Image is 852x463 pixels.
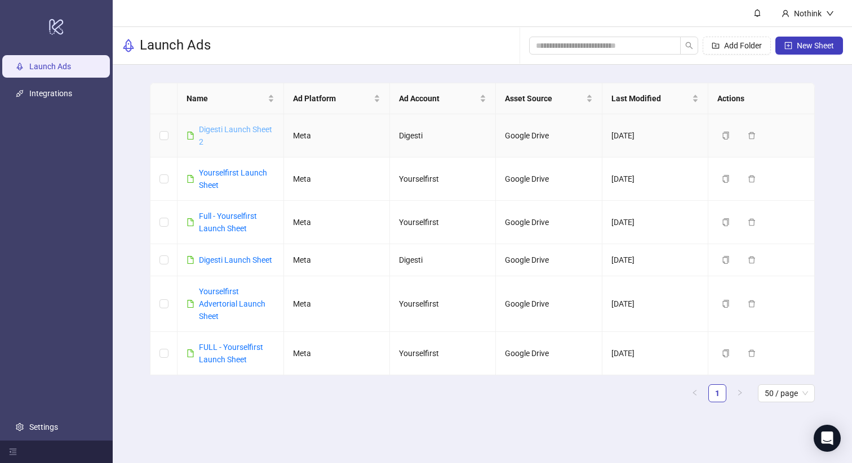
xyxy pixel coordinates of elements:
td: Digesti [390,244,496,276]
span: search [685,42,693,50]
span: copy [722,349,730,357]
td: [DATE] [602,114,708,158]
a: Digesti Launch Sheet [199,255,272,264]
span: plus-square [784,42,792,50]
td: Google Drive [496,244,602,276]
span: delete [748,300,756,308]
td: [DATE] [602,276,708,332]
span: file [187,256,194,264]
a: Integrations [29,89,72,98]
span: rocket [122,39,135,52]
td: Meta [284,201,390,244]
span: Last Modified [611,92,690,105]
h3: Launch Ads [140,37,211,55]
td: Meta [284,114,390,158]
button: right [731,384,749,402]
span: right [736,389,743,396]
span: delete [748,256,756,264]
th: Asset Source [496,83,602,114]
td: Meta [284,332,390,375]
td: [DATE] [602,158,708,201]
a: FULL - Yourselfirst Launch Sheet [199,343,263,364]
th: Last Modified [602,83,708,114]
th: Actions [708,83,814,114]
span: file [187,300,194,308]
div: Open Intercom Messenger [814,425,841,452]
td: Meta [284,244,390,276]
span: copy [722,300,730,308]
td: Google Drive [496,332,602,375]
a: Yourselfirst Advertorial Launch Sheet [199,287,265,321]
span: file [187,218,194,226]
button: New Sheet [775,37,843,55]
a: Launch Ads [29,62,71,71]
td: Google Drive [496,114,602,158]
span: file [187,175,194,183]
li: Previous Page [686,384,704,402]
span: delete [748,349,756,357]
td: Yourselfirst [390,158,496,201]
span: delete [748,132,756,140]
td: Yourselfirst [390,332,496,375]
div: Page Size [758,384,815,402]
span: Name [187,92,265,105]
li: 1 [708,384,726,402]
span: bell [753,9,761,17]
span: menu-fold [9,448,17,456]
span: file [187,349,194,357]
span: left [691,389,698,396]
th: Ad Platform [284,83,390,114]
span: Asset Source [505,92,583,105]
td: Yourselfirst [390,276,496,332]
span: file [187,132,194,140]
td: Meta [284,158,390,201]
span: Ad Platform [293,92,371,105]
td: Digesti [390,114,496,158]
a: Yourselfirst Launch Sheet [199,168,267,190]
a: Full - Yourselfirst Launch Sheet [199,212,257,233]
span: delete [748,218,756,226]
a: 1 [709,385,726,402]
div: Nothink [789,7,826,20]
th: Ad Account [390,83,496,114]
span: 50 / page [765,385,808,402]
span: Ad Account [399,92,477,105]
td: Meta [284,276,390,332]
span: copy [722,218,730,226]
span: Add Folder [724,41,762,50]
td: Google Drive [496,158,602,201]
button: Add Folder [703,37,771,55]
td: Yourselfirst [390,201,496,244]
td: [DATE] [602,201,708,244]
a: Settings [29,422,58,431]
span: copy [722,132,730,140]
td: Google Drive [496,201,602,244]
span: copy [722,256,730,264]
span: New Sheet [797,41,834,50]
a: Digesti Launch Sheet 2 [199,125,272,146]
li: Next Page [731,384,749,402]
span: down [826,10,834,17]
span: copy [722,175,730,183]
td: Google Drive [496,276,602,332]
td: [DATE] [602,244,708,276]
span: folder-add [712,42,720,50]
th: Name [177,83,283,114]
span: delete [748,175,756,183]
span: user [782,10,789,17]
td: [DATE] [602,332,708,375]
button: left [686,384,704,402]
